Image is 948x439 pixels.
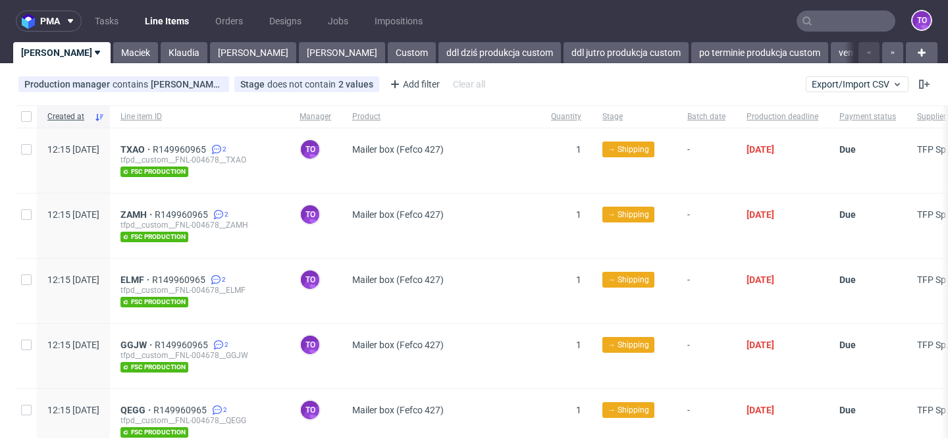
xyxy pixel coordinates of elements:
[608,339,649,351] span: → Shipping
[120,285,278,296] div: tfpd__custom__FNL-004678__ELMF
[831,42,908,63] a: vendor ddl dziś
[747,405,774,415] span: [DATE]
[687,405,725,438] span: -
[806,76,908,92] button: Export/Import CSV
[223,405,227,415] span: 2
[211,340,228,350] a: 2
[687,340,725,373] span: -
[691,42,828,63] a: po terminie produkcja custom
[551,111,581,122] span: Quantity
[839,340,856,350] span: Due
[47,340,99,350] span: 12:15 [DATE]
[152,274,208,285] a: R149960965
[120,111,278,122] span: Line item ID
[120,427,188,438] span: fsc production
[120,405,153,415] a: QEGG
[367,11,431,32] a: Impositions
[320,11,356,32] a: Jobs
[352,274,444,285] span: Mailer box (Fefco 427)
[301,336,319,354] figcaption: to
[47,209,99,220] span: 12:15 [DATE]
[839,209,856,220] span: Due
[120,209,155,220] span: ZAMH
[299,42,385,63] a: [PERSON_NAME]
[839,111,896,122] span: Payment status
[301,401,319,419] figcaption: to
[747,111,818,122] span: Production deadline
[151,79,223,90] div: [PERSON_NAME][EMAIL_ADDRESS][PERSON_NAME][DOMAIN_NAME]
[209,144,226,155] a: 2
[208,274,226,285] a: 2
[120,362,188,373] span: fsc production
[839,144,856,155] span: Due
[153,144,209,155] a: R149960965
[301,205,319,224] figcaption: to
[47,405,99,415] span: 12:15 [DATE]
[608,143,649,155] span: → Shipping
[352,209,444,220] span: Mailer box (Fefco 427)
[120,232,188,242] span: fsc production
[224,340,228,350] span: 2
[47,144,99,155] span: 12:15 [DATE]
[161,42,207,63] a: Klaudia
[120,297,188,307] span: fsc production
[22,14,40,29] img: logo
[153,405,209,415] a: R149960965
[155,209,211,220] a: R149960965
[576,340,581,350] span: 1
[113,42,158,63] a: Maciek
[576,144,581,155] span: 1
[687,111,725,122] span: Batch date
[155,340,211,350] a: R149960965
[120,155,278,165] div: tfpd__custom__FNL-004678__TXAO
[352,405,444,415] span: Mailer box (Fefco 427)
[576,405,581,415] span: 1
[812,79,903,90] span: Export/Import CSV
[602,111,666,122] span: Stage
[747,274,774,285] span: [DATE]
[300,111,331,122] span: Manager
[338,79,373,90] div: 2 values
[576,274,581,285] span: 1
[224,209,228,220] span: 2
[211,209,228,220] a: 2
[687,274,725,307] span: -
[223,144,226,155] span: 2
[240,79,267,90] span: Stage
[113,79,151,90] span: contains
[747,340,774,350] span: [DATE]
[40,16,60,26] span: pma
[608,404,649,416] span: → Shipping
[87,11,126,32] a: Tasks
[839,274,856,285] span: Due
[352,144,444,155] span: Mailer box (Fefco 427)
[352,340,444,350] span: Mailer box (Fefco 427)
[450,75,488,93] div: Clear all
[24,79,113,90] span: Production manager
[839,405,856,415] span: Due
[120,350,278,361] div: tfpd__custom__FNL-004678__GGJW
[388,42,436,63] a: Custom
[687,209,725,242] span: -
[120,220,278,230] div: tfpd__custom__FNL-004678__ZAMH
[438,42,561,63] a: ddl dziś produkcja custom
[120,144,153,155] a: TXAO
[747,209,774,220] span: [DATE]
[608,209,649,220] span: → Shipping
[13,42,111,63] a: [PERSON_NAME]
[120,274,152,285] a: ELMF
[352,111,530,122] span: Product
[47,274,99,285] span: 12:15 [DATE]
[47,111,89,122] span: Created at
[120,415,278,426] div: tfpd__custom__FNL-004678__QEGG
[207,11,251,32] a: Orders
[301,271,319,289] figcaption: to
